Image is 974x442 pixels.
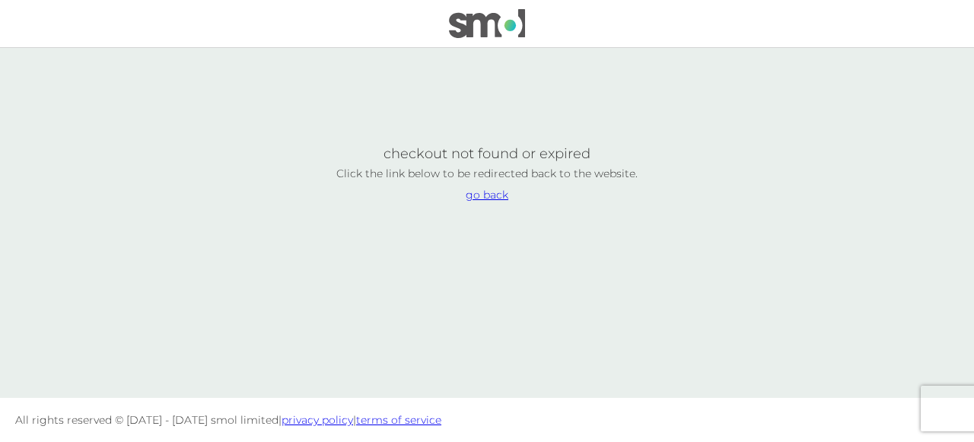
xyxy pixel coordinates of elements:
a: go back [466,189,508,200]
a: terms of service [356,413,441,427]
h3: checkout not found or expired [384,147,590,161]
div: Click the link below to be redirected back to the website. [289,168,685,179]
img: smol [449,9,525,38]
a: privacy policy [282,413,353,427]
